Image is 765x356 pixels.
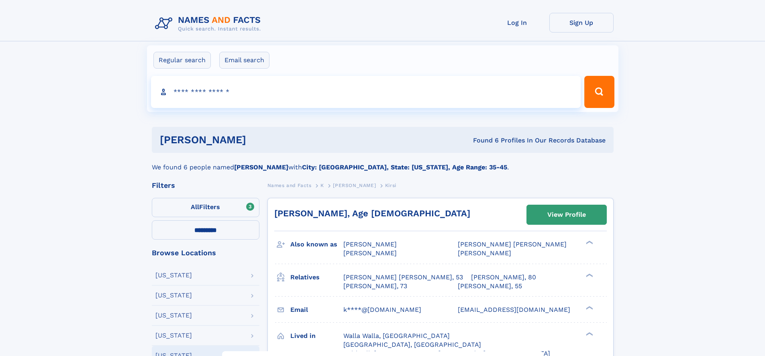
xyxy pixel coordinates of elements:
[152,153,614,172] div: We found 6 people named with .
[584,305,594,310] div: ❯
[290,271,343,284] h3: Relatives
[151,76,581,108] input: search input
[152,198,259,217] label: Filters
[155,332,192,339] div: [US_STATE]
[152,182,259,189] div: Filters
[320,183,324,188] span: K
[290,303,343,317] h3: Email
[343,282,407,291] a: [PERSON_NAME], 73
[155,292,192,299] div: [US_STATE]
[527,205,606,224] a: View Profile
[290,238,343,251] h3: Also known as
[584,76,614,108] button: Search Button
[160,135,360,145] h1: [PERSON_NAME]
[290,329,343,343] h3: Lived in
[274,208,470,218] a: [PERSON_NAME], Age [DEMOGRAPHIC_DATA]
[458,306,570,313] span: [EMAIL_ADDRESS][DOMAIN_NAME]
[584,331,594,336] div: ❯
[385,183,396,188] span: Kirsi
[191,203,199,211] span: All
[343,249,397,257] span: [PERSON_NAME]
[155,272,192,279] div: [US_STATE]
[359,136,606,145] div: Found 6 Profiles In Our Records Database
[152,13,267,35] img: Logo Names and Facts
[343,341,481,348] span: [GEOGRAPHIC_DATA], [GEOGRAPHIC_DATA]
[471,273,536,282] a: [PERSON_NAME], 80
[333,180,376,190] a: [PERSON_NAME]
[152,249,259,256] div: Browse Locations
[343,240,397,248] span: [PERSON_NAME]
[302,163,507,171] b: City: [GEOGRAPHIC_DATA], State: [US_STATE], Age Range: 35-45
[343,273,463,282] a: [PERSON_NAME] [PERSON_NAME], 53
[485,13,549,33] a: Log In
[549,13,614,33] a: Sign Up
[333,183,376,188] span: [PERSON_NAME]
[320,180,324,190] a: K
[584,273,594,278] div: ❯
[234,163,288,171] b: [PERSON_NAME]
[547,205,586,224] div: View Profile
[458,249,511,257] span: [PERSON_NAME]
[153,52,211,69] label: Regular search
[458,240,567,248] span: [PERSON_NAME] [PERSON_NAME]
[219,52,269,69] label: Email search
[584,240,594,245] div: ❯
[343,332,450,340] span: Walla Walla, [GEOGRAPHIC_DATA]
[458,282,522,291] a: [PERSON_NAME], 55
[267,180,312,190] a: Names and Facts
[155,312,192,319] div: [US_STATE]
